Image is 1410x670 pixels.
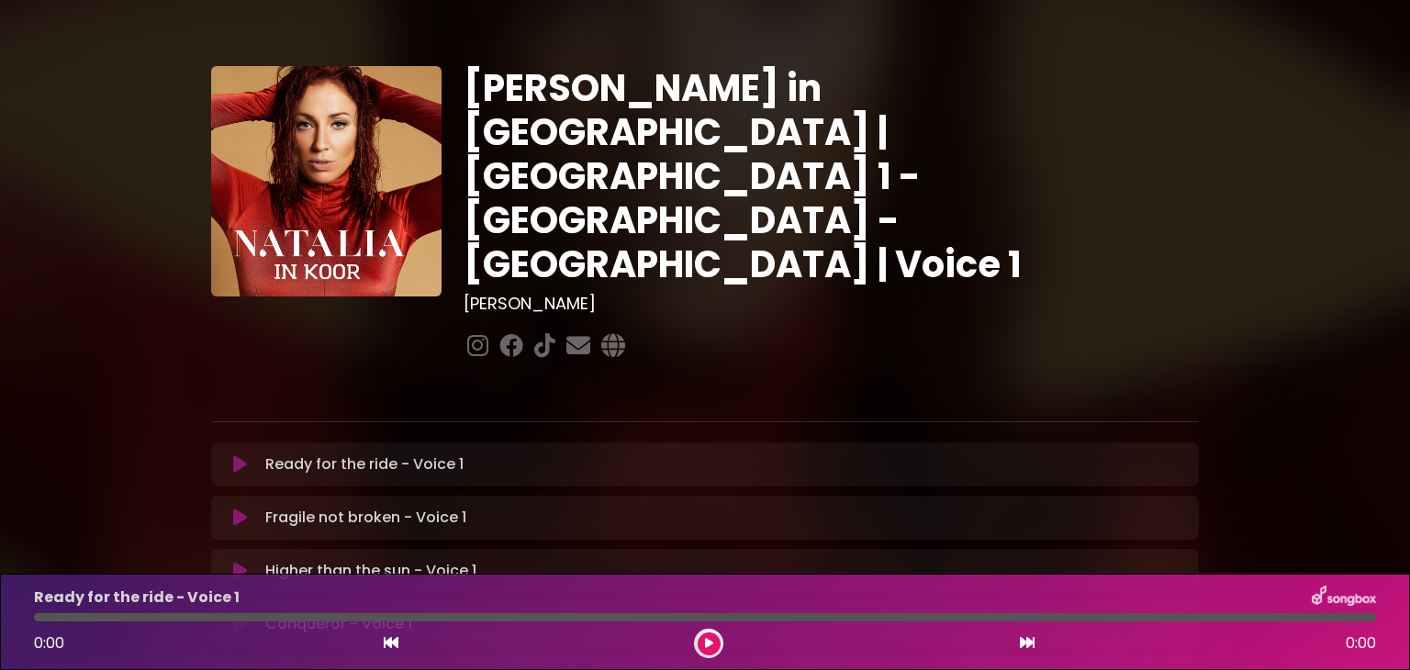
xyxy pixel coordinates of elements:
[265,507,466,529] p: Fragile not broken - Voice 1
[265,453,464,475] p: Ready for the ride - Voice 1
[1312,586,1376,609] img: songbox-logo-white.png
[265,560,476,582] p: Higher than the sun - Voice 1
[464,66,1199,286] h1: [PERSON_NAME] in [GEOGRAPHIC_DATA] | [GEOGRAPHIC_DATA] 1 - [GEOGRAPHIC_DATA] - [GEOGRAPHIC_DATA] ...
[464,294,1199,314] h3: [PERSON_NAME]
[34,632,64,653] span: 0:00
[34,586,240,609] p: Ready for the ride - Voice 1
[1346,632,1376,654] span: 0:00
[211,66,442,296] img: YTVS25JmS9CLUqXqkEhs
